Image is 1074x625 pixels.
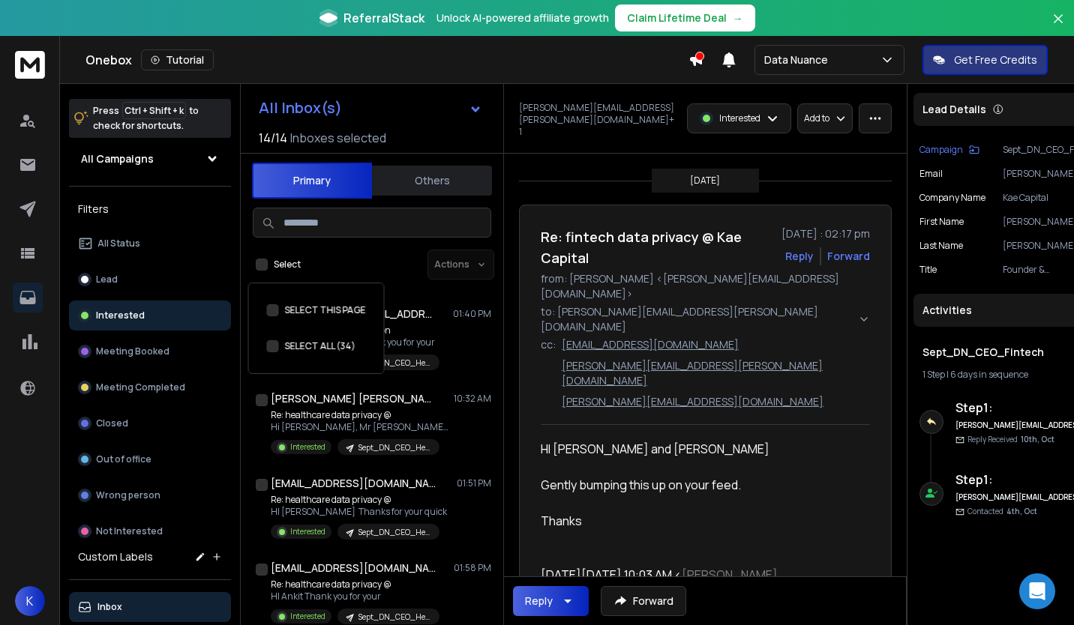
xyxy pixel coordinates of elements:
p: Get Free Credits [954,52,1037,67]
button: K [15,586,45,616]
p: Interested [290,441,325,453]
p: [DATE] : 02:17 pm [781,226,870,241]
h1: All Campaigns [81,151,154,166]
p: Lead Details [922,102,986,117]
span: 1 Step [922,368,945,381]
h1: [EMAIL_ADDRESS][DOMAIN_NAME] [271,476,436,491]
button: Lead [69,265,231,295]
button: Reply [785,249,814,264]
button: Close banner [1048,9,1068,45]
span: ReferralStack [343,9,424,27]
button: Campaign [919,144,979,156]
div: Open Intercom Messenger [1019,573,1055,609]
button: All Campaigns [69,144,231,174]
p: Out of office [96,453,151,465]
button: Interested [69,301,231,330]
p: Email [919,168,943,180]
button: Claim Lifetime Deal→ [615,4,755,31]
h3: Inboxes selected [290,129,386,147]
p: 01:51 PM [457,477,491,489]
p: Meeting Completed [96,381,185,393]
button: Others [372,164,492,197]
div: Gently bumping this up on your feed. [541,476,858,494]
p: Contacted [967,506,1037,517]
button: Closed [69,408,231,438]
p: from: [PERSON_NAME] <[PERSON_NAME][EMAIL_ADDRESS][DOMAIN_NAME]> [541,271,870,301]
p: Inbox [97,601,122,613]
p: All Status [97,238,140,250]
p: Add to [804,112,829,124]
span: 6 days in sequence [950,368,1028,381]
div: Onebox [85,49,688,70]
button: All Status [69,229,231,259]
p: Interested [719,112,760,124]
label: SELECT ALL (34) [285,340,355,352]
div: Thanks [541,512,858,530]
div: Forward [827,249,870,264]
p: Hi [PERSON_NAME], Mr [PERSON_NAME] has [271,421,451,433]
button: Wrong person [69,480,231,510]
p: 01:40 PM [453,308,491,320]
span: → [733,10,743,25]
label: SELECT THIS PAGE [285,304,366,316]
div: HI [PERSON_NAME] and [PERSON_NAME] [541,440,858,458]
p: Sept_DN_CEO_Healthcare [358,442,430,453]
p: Reply Received [967,434,1054,445]
p: Re: healthcare data privacy @ [271,409,451,421]
h1: Re: fintech data privacy @ Kae Capital [541,226,772,268]
p: [PERSON_NAME][EMAIL_ADDRESS][PERSON_NAME][DOMAIN_NAME] [562,358,870,388]
button: Forward [601,586,686,616]
p: First Name [919,216,964,228]
button: Reply [513,586,589,616]
h1: [PERSON_NAME] [PERSON_NAME] [271,391,436,406]
p: Interested [290,611,325,622]
p: Closed [96,417,128,429]
p: Unlock AI-powered affiliate growth [436,10,609,25]
p: [DATE] [690,175,720,187]
span: 10th, Oct [1021,434,1054,444]
span: 4th, Oct [1006,506,1037,516]
div: [DATE][DATE] 10:03 AM < > wrote: [541,566,858,602]
p: Campaign [919,144,963,156]
p: Not Interested [96,525,163,537]
p: to: [PERSON_NAME][EMAIL_ADDRESS][PERSON_NAME][DOMAIN_NAME] [541,304,855,334]
p: [EMAIL_ADDRESS][DOMAIN_NAME] [562,337,739,352]
p: Meeting Booked [96,345,169,357]
p: HI Ankit Thank you for your [271,591,439,603]
p: Sept_DN_CEO_Healthcare [358,357,430,369]
p: Sept_DN_CEO_Healthcare [358,612,430,623]
button: Not Interested [69,516,231,546]
p: Lead [96,274,118,286]
h1: All Inbox(s) [259,100,342,115]
p: Sept_DN_CEO_Healthcare [358,527,430,538]
p: Re: healthcare data privacy @ [271,579,439,591]
h1: [EMAIL_ADDRESS][DOMAIN_NAME] +1 [271,561,436,576]
label: Select [274,259,301,271]
p: Wrong person [96,489,160,501]
p: cc: [541,337,556,409]
button: Meeting Completed [69,372,231,402]
h3: Custom Labels [78,549,153,564]
span: 14 / 14 [259,129,287,147]
button: All Inbox(s) [247,93,494,123]
p: [PERSON_NAME][EMAIL_ADDRESS][DOMAIN_NAME] [562,394,823,409]
p: Last Name [919,240,963,252]
button: Inbox [69,592,231,622]
span: Ctrl + Shift + k [122,102,186,119]
p: 10:32 AM [454,393,491,405]
button: Get Free Credits [922,45,1048,75]
p: Data Nuance [764,52,834,67]
p: HI [PERSON_NAME] Thanks for your quick [271,506,447,518]
p: Company Name [919,192,985,204]
p: Press to check for shortcuts. [93,103,199,133]
p: 01:58 PM [454,562,491,574]
div: Reply [525,594,553,609]
button: Meeting Booked [69,336,231,366]
p: Interested [290,526,325,537]
p: title [919,264,937,276]
button: Out of office [69,444,231,474]
p: Re: healthcare data privacy @ [271,494,447,506]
